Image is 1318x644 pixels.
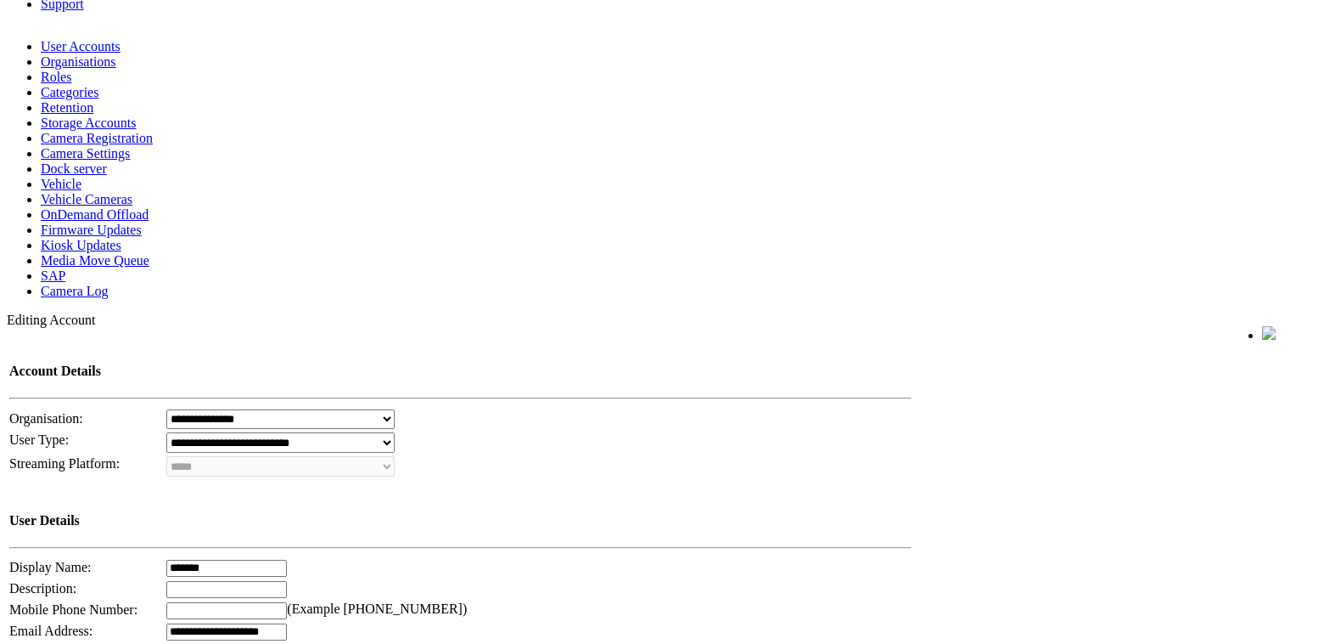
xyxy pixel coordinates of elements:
[41,161,107,176] a: Dock server
[41,192,132,206] a: Vehicle Cameras
[7,313,95,327] span: Editing Account
[9,364,911,379] h4: Account Details
[41,116,136,130] a: Storage Accounts
[1262,326,1276,340] img: bell24.png
[41,284,109,298] a: Camera Log
[9,432,69,447] span: User Type:
[41,100,93,115] a: Retention
[9,513,911,528] h4: User Details
[9,456,120,471] span: Streaming Platform:
[9,624,93,638] span: Email Address:
[9,602,137,617] span: Mobile Phone Number:
[287,602,467,616] span: (Example [PHONE_NUMBER])
[41,238,121,252] a: Kiosk Updates
[41,177,81,191] a: Vehicle
[41,268,65,283] a: SAP
[9,560,91,574] span: Display Name:
[9,411,83,426] span: Organisation:
[41,54,116,69] a: Organisations
[41,39,121,54] a: User Accounts
[41,207,149,222] a: OnDemand Offload
[1106,327,1228,340] span: Welcome, - (Administrator)
[41,146,130,161] a: Camera Settings
[41,131,153,145] a: Camera Registration
[9,581,76,596] span: Description:
[41,253,149,268] a: Media Move Queue
[41,70,71,84] a: Roles
[41,85,98,99] a: Categories
[41,223,142,237] a: Firmware Updates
